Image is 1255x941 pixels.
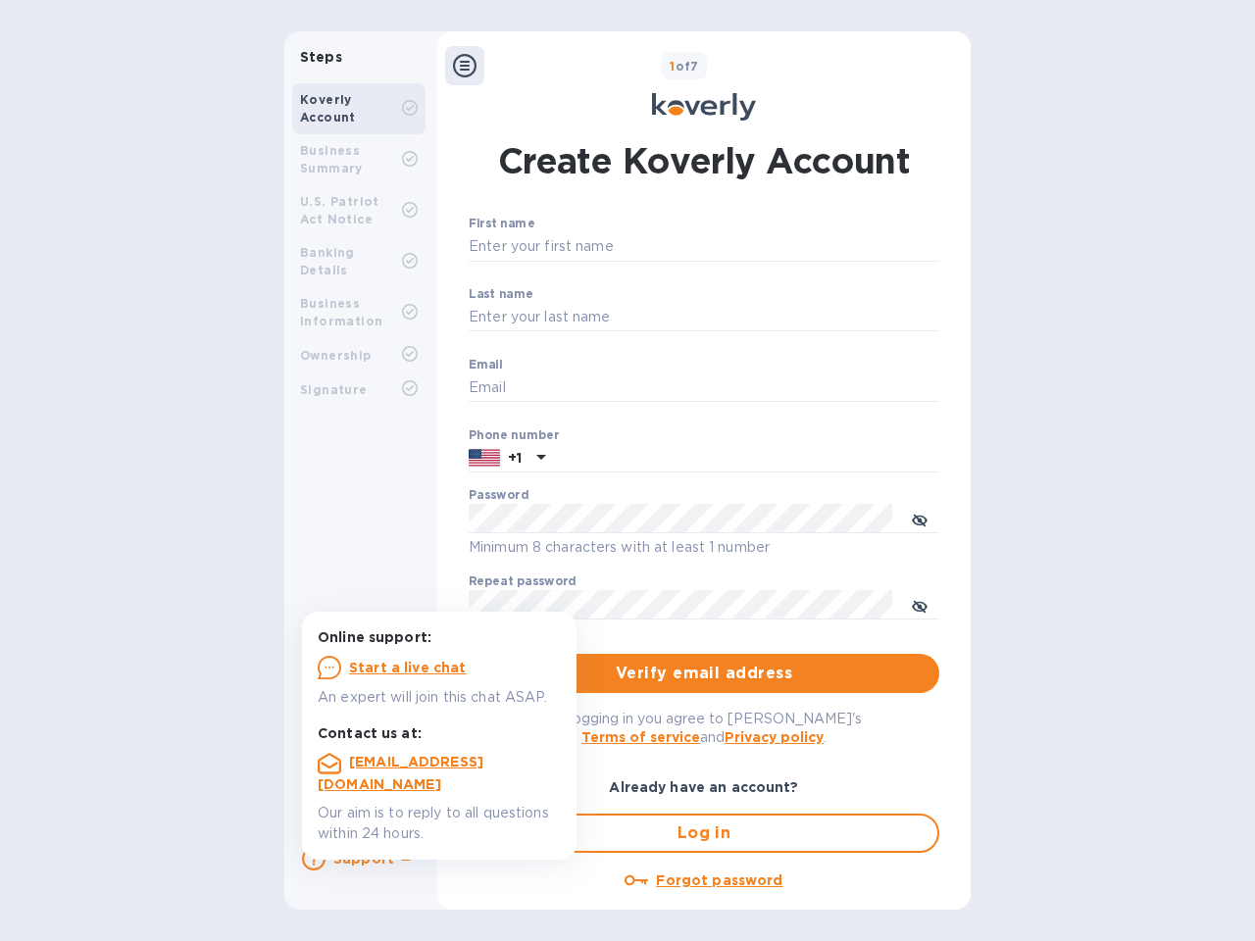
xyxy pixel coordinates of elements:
[318,687,561,708] p: An expert will join this chat ASAP.
[469,232,939,262] input: Enter your first name
[469,654,939,693] button: Verify email address
[300,143,363,175] b: Business Summary
[469,576,577,588] label: Repeat password
[498,136,911,185] h1: Create Koverly Account
[318,803,561,844] p: Our aim is to reply to all questions within 24 hours.
[484,662,924,685] span: Verify email address
[300,49,342,65] b: Steps
[508,448,522,468] p: +1
[318,629,431,645] b: Online support:
[318,754,483,792] a: [EMAIL_ADDRESS][DOMAIN_NAME]
[469,373,939,403] input: Email
[670,59,699,74] b: of 7
[547,711,862,745] span: By logging in you agree to [PERSON_NAME]'s and .
[469,429,559,441] label: Phone number
[900,585,939,624] button: toggle password visibility
[656,872,782,888] u: Forgot password
[300,245,355,277] b: Banking Details
[469,359,503,371] label: Email
[469,447,500,469] img: US
[469,219,534,230] label: First name
[333,851,394,867] b: Support
[469,288,533,300] label: Last name
[300,348,372,363] b: Ownership
[486,821,922,845] span: Log in
[670,59,675,74] span: 1
[318,725,422,741] b: Contact us at:
[300,296,382,328] b: Business Information
[469,536,939,559] p: Minimum 8 characters with at least 1 number
[725,729,824,745] a: Privacy policy
[469,814,939,853] button: Log in
[300,382,368,397] b: Signature
[900,499,939,538] button: toggle password visibility
[581,729,700,745] a: Terms of service
[300,92,356,124] b: Koverly Account
[469,303,939,332] input: Enter your last name
[349,660,467,675] u: Start a live chat
[469,490,528,502] label: Password
[609,779,798,795] b: Already have an account?
[300,194,379,226] b: U.S. Patriot Act Notice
